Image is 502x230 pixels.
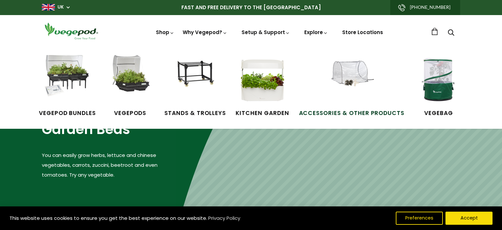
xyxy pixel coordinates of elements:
[304,29,328,36] a: Explore
[342,29,383,36] a: Store Locations
[414,55,463,104] img: VegeBag
[42,4,55,10] img: gb_large.png
[414,109,463,118] span: VegeBag
[448,30,454,37] a: Search
[414,55,463,117] a: VegeBag
[156,29,174,54] a: Shop
[106,109,155,118] span: Vegepods
[9,215,207,221] span: This website uses cookies to ensure you get the best experience on our website.
[42,150,176,180] p: You can easily grow herbs, lettuce and chinese vegetables, carrots, zuccini, beetroot and even to...
[42,22,101,40] img: Vegepod
[106,55,155,104] img: Raised Garden Kits
[183,29,227,36] a: Why Vegepod?
[445,212,493,225] button: Accept
[236,55,289,117] a: Kitchen Garden
[43,55,92,104] img: Vegepod Bundles
[164,109,226,118] span: Stands & Trolleys
[238,55,287,104] img: Kitchen Garden
[39,55,96,117] a: Vegepod Bundles
[236,109,289,118] span: Kitchen Garden
[164,55,226,117] a: Stands & Trolleys
[42,102,176,139] h2: Vegepod Raised Garden Beds
[299,109,405,118] span: Accessories & Other Products
[171,55,220,104] img: Stands & Trolleys
[207,212,241,224] a: Privacy Policy (opens in a new tab)
[299,55,405,117] a: Accessories & Other Products
[58,4,64,10] a: UK
[242,29,290,36] a: Setup & Support
[327,55,376,104] img: Accessories & Other Products
[396,212,443,225] button: Preferences
[39,109,96,118] span: Vegepod Bundles
[106,55,155,117] a: Vegepods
